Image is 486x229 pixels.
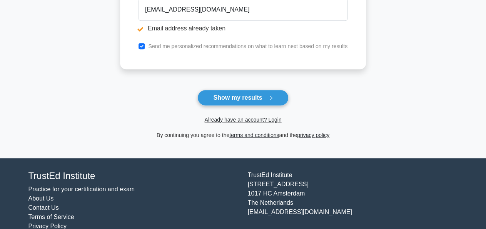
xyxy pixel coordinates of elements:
div: By continuing you agree to the and the [115,130,371,140]
button: Show my results [197,90,288,106]
li: Email address already taken [139,24,347,33]
h4: TrustEd Institute [28,170,239,182]
label: Send me personalized recommendations on what to learn next based on my results [148,43,347,49]
a: Already have an account? Login [204,117,281,123]
a: terms and conditions [229,132,279,138]
a: Terms of Service [28,214,74,220]
a: Contact Us [28,204,59,211]
a: About Us [28,195,54,202]
a: Practice for your certification and exam [28,186,135,192]
a: privacy policy [297,132,329,138]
